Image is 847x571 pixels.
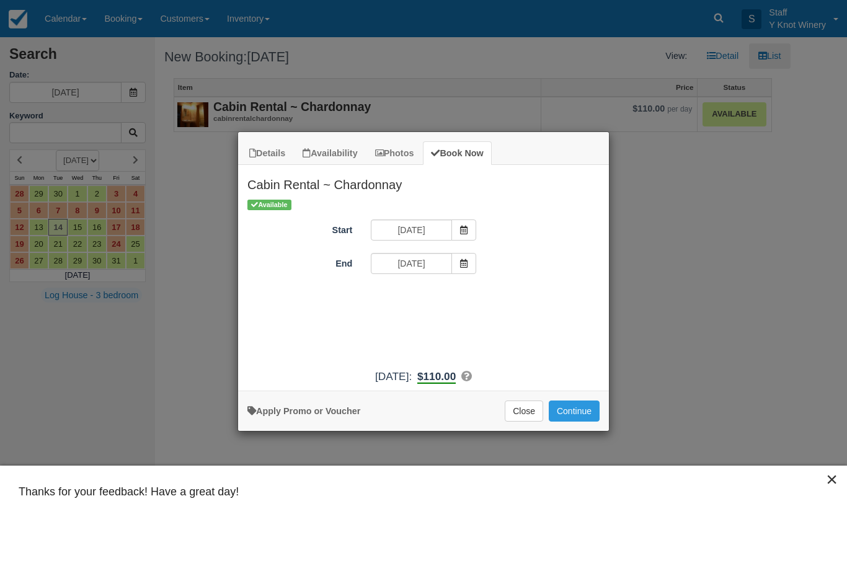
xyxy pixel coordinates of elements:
div: Item Modal [238,165,609,384]
button: Add to Booking [549,401,600,422]
div: Thanks for your feedback! Have a great day! [19,484,828,506]
span: Available [247,200,291,210]
button: Close [505,401,543,422]
label: Start [238,219,361,237]
h2: Cabin Rental ~ Chardonnay [238,165,609,197]
a: Apply Voucher [247,406,360,416]
span: [DATE] [375,370,409,383]
label: End [238,253,361,270]
a: Photos [367,141,422,166]
a: Availability [295,141,365,166]
b: $110.00 [417,370,456,384]
div: : [238,369,609,384]
button: Close [826,469,838,489]
a: Details [241,141,293,166]
a: Book Now [423,141,491,166]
